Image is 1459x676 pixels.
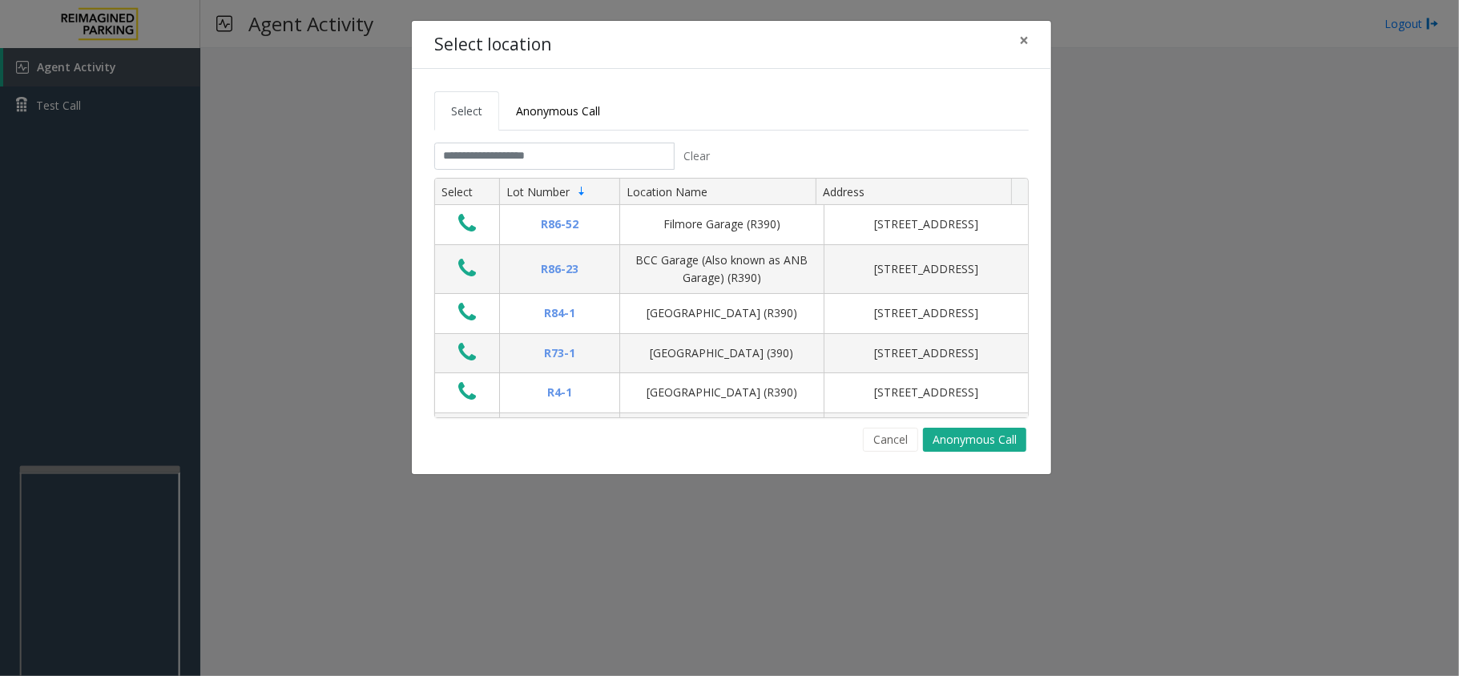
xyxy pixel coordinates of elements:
[630,344,814,362] div: [GEOGRAPHIC_DATA] (390)
[510,215,610,233] div: R86-52
[834,260,1018,278] div: [STREET_ADDRESS]
[516,103,600,119] span: Anonymous Call
[834,215,1018,233] div: [STREET_ADDRESS]
[630,215,814,233] div: Filmore Garage (R390)
[630,384,814,401] div: [GEOGRAPHIC_DATA] (R390)
[435,179,1028,417] div: Data table
[630,251,814,288] div: BCC Garage (Also known as ANB Garage) (R390)
[923,428,1026,452] button: Anonymous Call
[834,384,1018,401] div: [STREET_ADDRESS]
[434,91,1029,131] ul: Tabs
[435,179,499,206] th: Select
[834,304,1018,322] div: [STREET_ADDRESS]
[675,143,719,170] button: Clear
[1008,21,1040,60] button: Close
[434,32,551,58] h4: Select location
[506,184,570,199] span: Lot Number
[510,384,610,401] div: R4-1
[1019,29,1029,51] span: ×
[823,184,865,199] span: Address
[863,428,918,452] button: Cancel
[510,304,610,322] div: R84-1
[510,344,610,362] div: R73-1
[451,103,482,119] span: Select
[627,184,707,199] span: Location Name
[510,260,610,278] div: R86-23
[630,304,814,322] div: [GEOGRAPHIC_DATA] (R390)
[834,344,1018,362] div: [STREET_ADDRESS]
[575,185,588,198] span: Sortable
